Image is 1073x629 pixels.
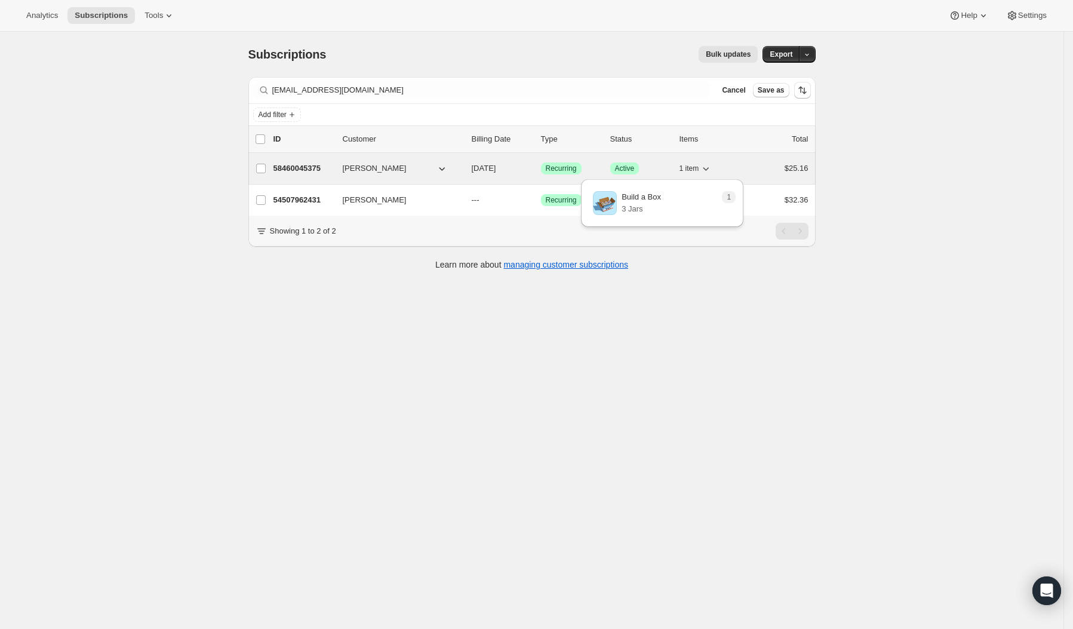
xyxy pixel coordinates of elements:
span: Cancel [722,85,745,95]
p: Build a Box [622,191,661,203]
button: Add filter [253,108,301,122]
img: variant image [593,191,617,215]
button: 1 item [680,160,712,177]
p: Total [792,133,808,145]
span: 1 item [680,164,699,173]
p: Status [610,133,670,145]
button: [PERSON_NAME] [336,159,455,178]
span: Settings [1018,11,1047,20]
span: Save as [758,85,785,95]
p: 3 Jars [622,203,661,215]
button: Bulk updates [699,46,758,63]
div: Items [680,133,739,145]
a: managing customer subscriptions [503,260,628,269]
p: 58460045375 [273,162,333,174]
p: Learn more about [435,259,628,271]
span: Subscriptions [75,11,128,20]
span: 1 [727,192,731,202]
button: Subscriptions [67,7,135,24]
div: 54507962431[PERSON_NAME]---SuccessRecurringCancelled1 item$32.36 [273,192,808,208]
span: Export [770,50,792,59]
div: 58460045375[PERSON_NAME][DATE]SuccessRecurringSuccessActive1 item$25.16 [273,160,808,177]
button: Save as [753,83,789,97]
span: [DATE] [472,164,496,173]
span: Active [615,164,635,173]
p: 54507962431 [273,194,333,206]
span: [PERSON_NAME] [343,162,407,174]
span: Recurring [546,195,577,205]
span: --- [472,195,479,204]
span: Help [961,11,977,20]
div: IDCustomerBilling DateTypeStatusItemsTotal [273,133,808,145]
span: Tools [144,11,163,20]
button: Settings [999,7,1054,24]
div: Open Intercom Messenger [1032,576,1061,605]
button: Help [942,7,996,24]
span: Add filter [259,110,287,119]
button: [PERSON_NAME] [336,191,455,210]
p: Showing 1 to 2 of 2 [270,225,336,237]
span: Analytics [26,11,58,20]
span: [PERSON_NAME] [343,194,407,206]
button: Cancel [717,83,750,97]
button: Tools [137,7,182,24]
input: Filter subscribers [272,82,711,99]
p: ID [273,133,333,145]
p: Customer [343,133,462,145]
button: Analytics [19,7,65,24]
span: Bulk updates [706,50,751,59]
span: Recurring [546,164,577,173]
nav: Pagination [776,223,808,240]
span: $25.16 [785,164,808,173]
span: Subscriptions [248,48,327,61]
p: Billing Date [472,133,531,145]
span: $32.36 [785,195,808,204]
button: Export [763,46,800,63]
div: Type [541,133,601,145]
button: Sort the results [794,82,811,99]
